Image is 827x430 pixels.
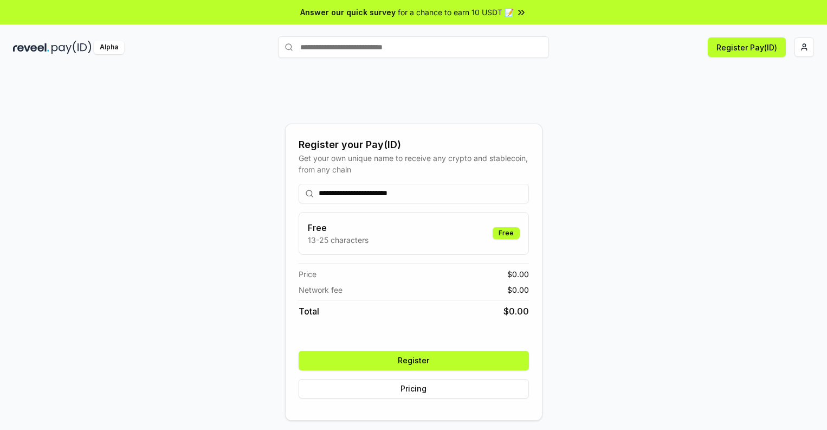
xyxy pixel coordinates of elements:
[94,41,124,54] div: Alpha
[299,268,316,280] span: Price
[708,37,786,57] button: Register Pay(ID)
[493,227,520,239] div: Free
[299,305,319,318] span: Total
[299,351,529,370] button: Register
[299,137,529,152] div: Register your Pay(ID)
[503,305,529,318] span: $ 0.00
[507,284,529,296] span: $ 0.00
[299,284,343,296] span: Network fee
[308,221,369,234] h3: Free
[507,268,529,280] span: $ 0.00
[398,7,514,18] span: for a chance to earn 10 USDT 📝
[308,234,369,246] p: 13-25 characters
[13,41,49,54] img: reveel_dark
[299,152,529,175] div: Get your own unique name to receive any crypto and stablecoin, from any chain
[51,41,92,54] img: pay_id
[300,7,396,18] span: Answer our quick survey
[299,379,529,399] button: Pricing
